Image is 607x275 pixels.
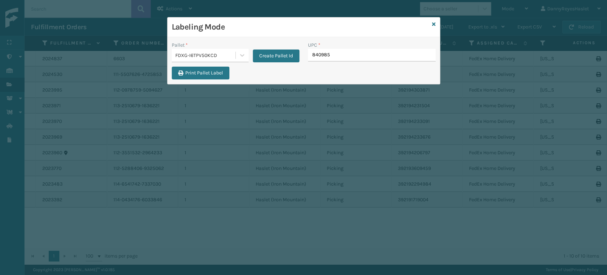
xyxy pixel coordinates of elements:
[172,67,229,79] button: Print Pallet Label
[172,41,188,49] label: Pallet
[308,41,320,49] label: UPC
[175,52,236,59] div: FDXG-I6TPV50KCD
[172,22,429,32] h3: Labeling Mode
[253,50,299,62] button: Create Pallet Id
